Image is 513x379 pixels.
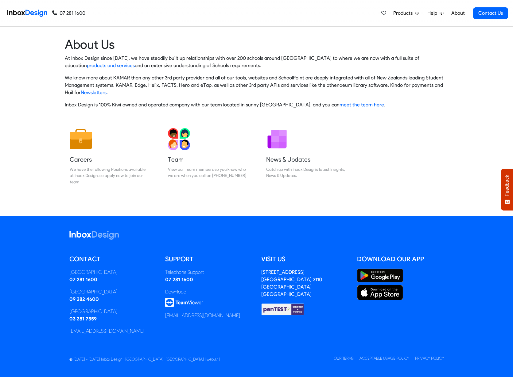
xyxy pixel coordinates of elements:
[69,231,119,240] img: logo_inboxdesign_white.svg
[165,269,252,276] div: Telephone Support
[69,308,156,315] div: [GEOGRAPHIC_DATA]
[357,255,444,264] h5: Download our App
[65,55,449,69] p: At Inbox Design since [DATE], we have steadily built up relationships with over 200 schools aroun...
[69,316,97,322] a: 03 281 7559
[165,298,203,307] img: logo_teamviewer.svg
[393,10,415,17] span: Products
[357,285,403,300] img: Apple App Store
[391,7,422,19] a: Products
[81,90,107,95] a: Newsletters
[357,269,403,282] img: Google Play Store
[165,312,240,318] a: [EMAIL_ADDRESS][DOMAIN_NAME]
[261,255,348,264] h5: Visit us
[261,123,350,190] a: News & Updates Catch up with Inbox Design's latest Insights, News & Updates.
[165,255,252,264] h5: Support
[415,356,444,361] a: Privacy Policy
[52,10,85,17] a: 07 281 1600
[261,303,304,316] img: Checked & Verified by penTEST
[473,7,508,19] a: Contact Us
[69,255,156,264] h5: Contact
[168,155,247,164] h5: Team
[69,328,144,334] a: [EMAIL_ADDRESS][DOMAIN_NAME]
[163,123,252,190] a: Team View our Team members so you know who we are when you call on [PHONE_NUMBER]
[69,296,99,302] a: 09 282 4600
[87,63,135,68] a: products and services
[449,7,466,19] a: About
[168,128,190,150] img: 2022_01_13_icon_team.svg
[70,166,149,185] div: We have the following Positions available at Inbox Design, so apply now to join our team
[261,269,322,297] a: [STREET_ADDRESS][GEOGRAPHIC_DATA] 3110[GEOGRAPHIC_DATA][GEOGRAPHIC_DATA]
[70,128,92,150] img: 2022_01_13_icon_job.svg
[69,357,220,362] span: © [DATE] - [DATE] Inbox Design | [GEOGRAPHIC_DATA], [GEOGRAPHIC_DATA] | web87 |
[69,277,97,282] a: 07 281 1600
[165,288,252,296] div: Download
[334,356,354,361] a: Our Terms
[165,277,193,282] a: 07 281 1600
[65,74,449,96] p: We know more about KAMAR than any other 3rd party provider and all of our tools, websites and Sch...
[70,155,149,164] h5: Careers
[266,166,345,179] div: Catch up with Inbox Design's latest Insights, News & Updates.
[359,356,409,361] a: Acceptable Usage Policy
[65,123,154,190] a: Careers We have the following Positions available at Inbox Design, so apply now to join our team
[425,7,446,19] a: Help
[65,101,449,109] p: Inbox Design is 100% Kiwi owned and operated company with our team located in sunny [GEOGRAPHIC_D...
[168,166,247,179] div: View our Team members so you know who we are when you call on [PHONE_NUMBER]
[261,269,322,297] address: [STREET_ADDRESS] [GEOGRAPHIC_DATA] 3110 [GEOGRAPHIC_DATA] [GEOGRAPHIC_DATA]
[69,269,156,276] div: [GEOGRAPHIC_DATA]
[261,306,304,312] a: Checked & Verified by penTEST
[427,10,440,17] span: Help
[501,169,513,210] button: Feedback - Show survey
[69,288,156,296] div: [GEOGRAPHIC_DATA]
[266,155,345,164] h5: News & Updates
[266,128,288,150] img: 2022_01_12_icon_newsletter.svg
[65,36,449,52] heading: About Us
[504,175,510,196] span: Feedback
[340,102,384,108] a: meet the team here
